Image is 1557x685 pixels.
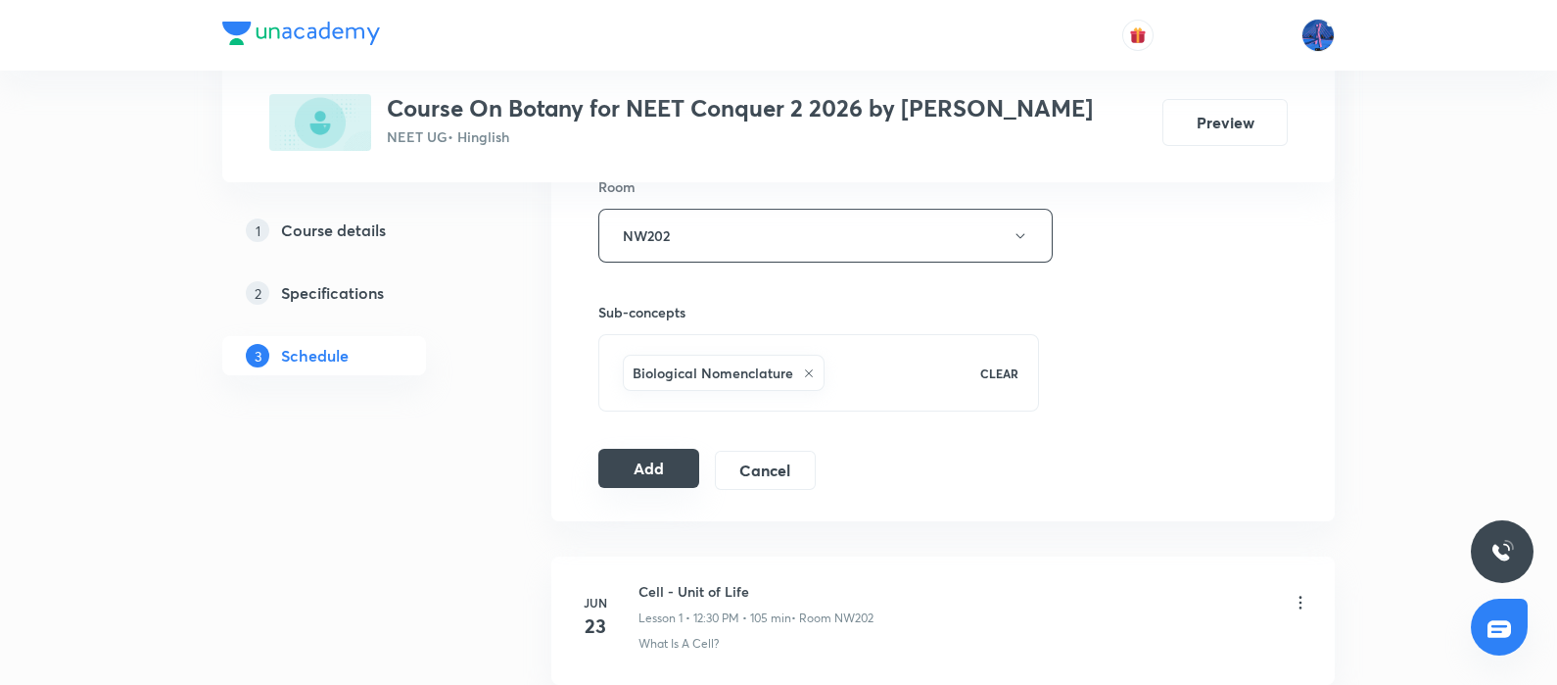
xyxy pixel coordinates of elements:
[638,581,873,602] h6: Cell - Unit of Life
[598,449,699,488] button: Add
[598,176,636,197] h6: Room
[222,22,380,45] img: Company Logo
[1301,19,1335,52] img: Mahesh Bhat
[1162,99,1288,146] button: Preview
[281,344,349,367] h5: Schedule
[576,594,615,612] h6: Jun
[246,219,269,242] p: 1
[1122,20,1154,51] button: avatar
[576,612,615,641] h4: 23
[980,365,1018,382] p: CLEAR
[222,211,489,250] a: 1Course details
[222,273,489,313] a: 2Specifications
[1129,26,1147,44] img: avatar
[598,209,1053,263] button: NW202
[633,363,793,383] h6: Biological Nomenclature
[598,302,1039,322] h6: Sub-concepts
[715,451,816,490] button: Cancel
[791,610,873,627] p: • Room NW202
[387,94,1093,122] h3: Course On Botany for NEET Conquer 2 2026 by [PERSON_NAME]
[1490,540,1514,563] img: ttu
[246,344,269,367] p: 3
[281,219,386,242] h5: Course details
[638,635,719,653] p: What Is A Cell?
[269,94,371,151] img: DBC1C3B5-3D52-4744-A590-81FF021904FC_plus.png
[638,610,791,627] p: Lesson 1 • 12:30 PM • 105 min
[281,281,384,305] h5: Specifications
[246,281,269,305] p: 2
[222,22,380,50] a: Company Logo
[387,126,1093,147] p: NEET UG • Hinglish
